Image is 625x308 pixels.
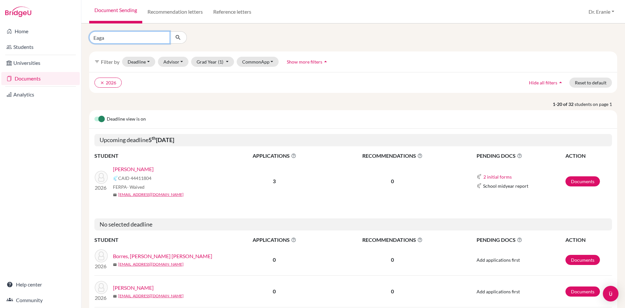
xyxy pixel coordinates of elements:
[5,7,31,17] img: Bridge-U
[325,256,461,264] p: 0
[94,152,225,160] th: STUDENT
[322,58,329,65] i: arrow_drop_up
[1,72,80,85] a: Documents
[95,281,108,294] img: Chang, Jacqueline Ning
[1,40,80,53] a: Students
[225,236,324,244] span: APPLICATIONS
[95,184,108,192] p: 2026
[575,101,617,108] span: students on page 1
[95,171,108,184] img: Lin, Emma
[100,81,104,85] i: clear
[565,286,600,297] a: Documents
[95,262,108,270] p: 2026
[94,134,612,146] h5: Upcoming deadline
[603,286,618,301] div: Open Intercom Messenger
[325,152,461,160] span: RECOMMENDATIONS
[118,261,184,267] a: [EMAIL_ADDRESS][DOMAIN_NAME]
[113,176,118,181] img: Common App logo
[325,236,461,244] span: RECOMMENDATIONS
[94,236,225,244] th: STUDENT
[287,59,322,65] span: Show more filters
[477,289,520,294] span: Add applications first
[1,88,80,101] a: Analytics
[118,192,184,198] a: [EMAIL_ADDRESS][DOMAIN_NAME]
[273,288,276,294] b: 0
[477,183,482,188] img: Common App logo
[95,249,108,262] img: Borres, Keziah Athena Gabrielle
[325,177,461,185] p: 0
[483,173,512,181] button: 2 initial forms
[89,31,170,44] input: Find student by name...
[553,101,575,108] strong: 1-20 of 32
[127,184,145,190] span: - Waived
[565,236,612,244] th: ACTION
[1,294,80,307] a: Community
[122,57,155,67] button: Deadline
[273,178,276,184] b: 3
[107,115,146,123] span: Deadline view is on
[118,293,184,299] a: [EMAIL_ADDRESS][DOMAIN_NAME]
[1,25,80,38] a: Home
[152,136,156,141] sup: th
[557,79,564,86] i: arrow_drop_up
[281,57,334,67] button: Show more filtersarrow_drop_up
[1,278,80,291] a: Help center
[477,152,565,160] span: PENDING DOCS
[529,80,557,85] span: Hide all filters
[158,57,189,67] button: Advisor
[118,175,151,182] span: CAID 44411804
[569,78,612,88] button: Reset to default
[565,255,600,265] a: Documents
[191,57,234,67] button: Grad Year(1)
[565,176,600,186] a: Documents
[225,152,324,160] span: APPLICATIONS
[113,183,145,190] span: FERPA
[113,294,117,298] span: mail
[94,59,100,64] i: filter_list
[113,252,212,260] a: Borres, [PERSON_NAME] [PERSON_NAME]
[113,165,154,173] a: [PERSON_NAME]
[113,193,117,197] span: mail
[523,78,569,88] button: Hide all filtersarrow_drop_up
[113,284,154,292] a: [PERSON_NAME]
[94,218,612,231] h5: No selected deadline
[95,294,108,302] p: 2026
[94,78,122,88] button: clear2026
[101,59,119,65] span: Filter by
[477,257,520,263] span: Add applications first
[1,56,80,69] a: Universities
[273,257,276,263] b: 0
[325,287,461,295] p: 0
[148,136,174,143] b: 5 [DATE]
[565,152,612,160] th: ACTION
[477,174,482,179] img: Common App logo
[477,236,565,244] span: PENDING DOCS
[483,183,528,189] span: School midyear report
[237,57,279,67] button: CommonApp
[586,6,617,18] button: Dr. Eranie
[218,59,223,65] span: (1)
[113,263,117,267] span: mail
